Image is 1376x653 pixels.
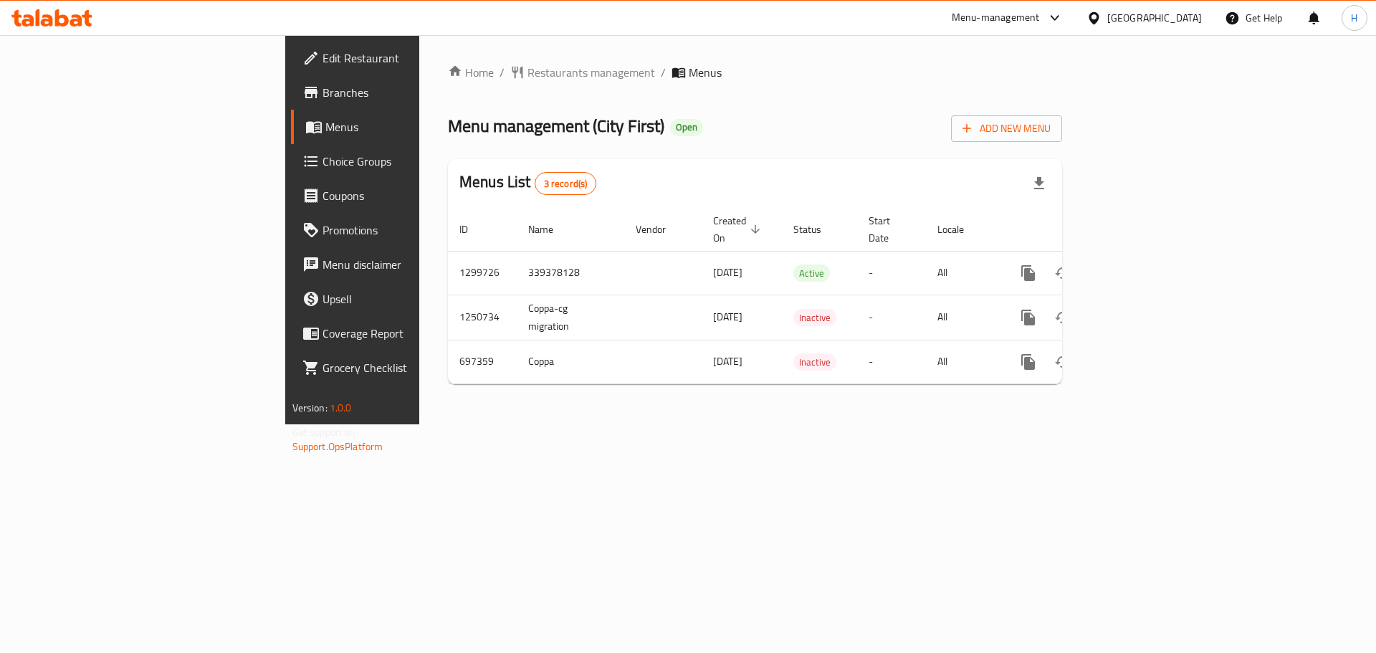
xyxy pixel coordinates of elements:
[793,354,836,371] span: Inactive
[322,359,504,376] span: Grocery Checklist
[1011,300,1046,335] button: more
[291,41,515,75] a: Edit Restaurant
[322,187,504,204] span: Coupons
[527,64,655,81] span: Restaurants management
[291,247,515,282] a: Menu disclaimer
[1351,10,1357,26] span: H
[535,172,597,195] div: Total records count
[322,325,504,342] span: Coverage Report
[292,423,358,442] span: Get support on:
[661,64,666,81] li: /
[322,221,504,239] span: Promotions
[510,64,655,81] a: Restaurants management
[1011,256,1046,290] button: more
[322,290,504,308] span: Upsell
[926,340,1000,383] td: All
[291,144,515,178] a: Choice Groups
[793,265,830,282] span: Active
[926,251,1000,295] td: All
[1046,345,1080,379] button: Change Status
[962,120,1051,138] span: Add New Menu
[857,295,926,340] td: -
[1022,166,1056,201] div: Export file
[291,75,515,110] a: Branches
[1000,208,1160,252] th: Actions
[292,399,328,417] span: Version:
[325,118,504,135] span: Menus
[292,437,383,456] a: Support.OpsPlatform
[517,251,624,295] td: 339378128
[528,221,572,238] span: Name
[636,221,684,238] span: Vendor
[869,212,909,247] span: Start Date
[330,399,352,417] span: 1.0.0
[793,309,836,326] div: Inactive
[689,64,722,81] span: Menus
[857,340,926,383] td: -
[951,115,1062,142] button: Add New Menu
[857,251,926,295] td: -
[535,177,596,191] span: 3 record(s)
[670,119,703,136] div: Open
[459,171,596,195] h2: Menus List
[291,351,515,385] a: Grocery Checklist
[291,178,515,213] a: Coupons
[448,64,1062,81] nav: breadcrumb
[291,213,515,247] a: Promotions
[448,208,1160,384] table: enhanced table
[793,310,836,326] span: Inactive
[448,110,664,142] span: Menu management ( City First )
[291,110,515,144] a: Menus
[1107,10,1202,26] div: [GEOGRAPHIC_DATA]
[670,121,703,133] span: Open
[793,264,830,282] div: Active
[937,221,983,238] span: Locale
[713,352,742,371] span: [DATE]
[713,308,742,326] span: [DATE]
[322,153,504,170] span: Choice Groups
[322,256,504,273] span: Menu disclaimer
[1046,300,1080,335] button: Change Status
[517,340,624,383] td: Coppa
[713,212,765,247] span: Created On
[291,316,515,351] a: Coverage Report
[459,221,487,238] span: ID
[926,295,1000,340] td: All
[517,295,624,340] td: Coppa-cg migration
[793,353,836,371] div: Inactive
[322,84,504,101] span: Branches
[322,49,504,67] span: Edit Restaurant
[1046,256,1080,290] button: Change Status
[713,263,742,282] span: [DATE]
[793,221,840,238] span: Status
[1011,345,1046,379] button: more
[291,282,515,316] a: Upsell
[952,9,1040,27] div: Menu-management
